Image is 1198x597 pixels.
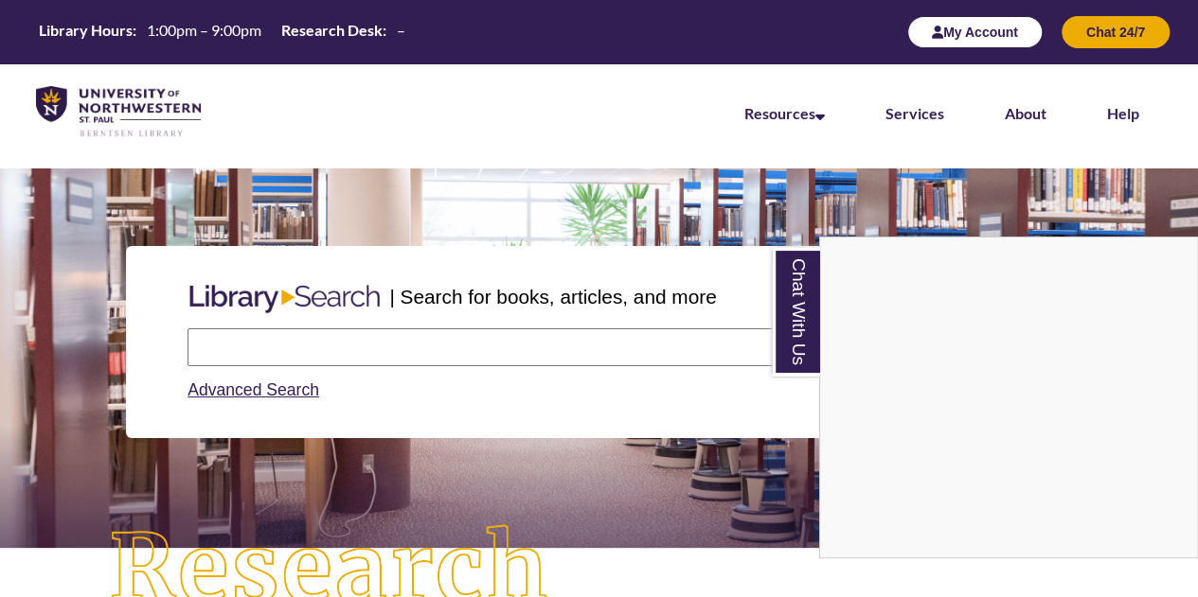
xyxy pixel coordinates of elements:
[1107,104,1139,122] a: Help
[36,86,201,138] img: UNWSP Library Logo
[1005,104,1046,122] a: About
[772,247,820,377] a: Chat With Us
[820,237,1197,557] iframe: Chat Widget
[819,237,1198,558] div: Chat With Us
[885,104,944,122] a: Services
[744,104,825,122] a: Resources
